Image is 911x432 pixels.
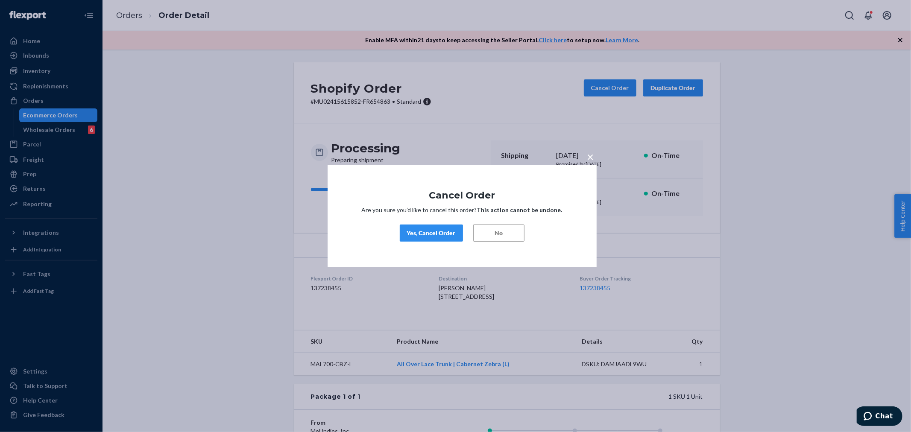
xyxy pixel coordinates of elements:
[407,229,456,237] div: Yes, Cancel Order
[353,206,571,214] p: Are you sure you’d like to cancel this order?
[857,406,902,428] iframe: Opens a widget where you can chat to one of our agents
[473,225,524,242] button: No
[587,149,594,164] span: ×
[400,225,463,242] button: Yes, Cancel Order
[477,206,562,213] strong: This action cannot be undone.
[353,190,571,201] h1: Cancel Order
